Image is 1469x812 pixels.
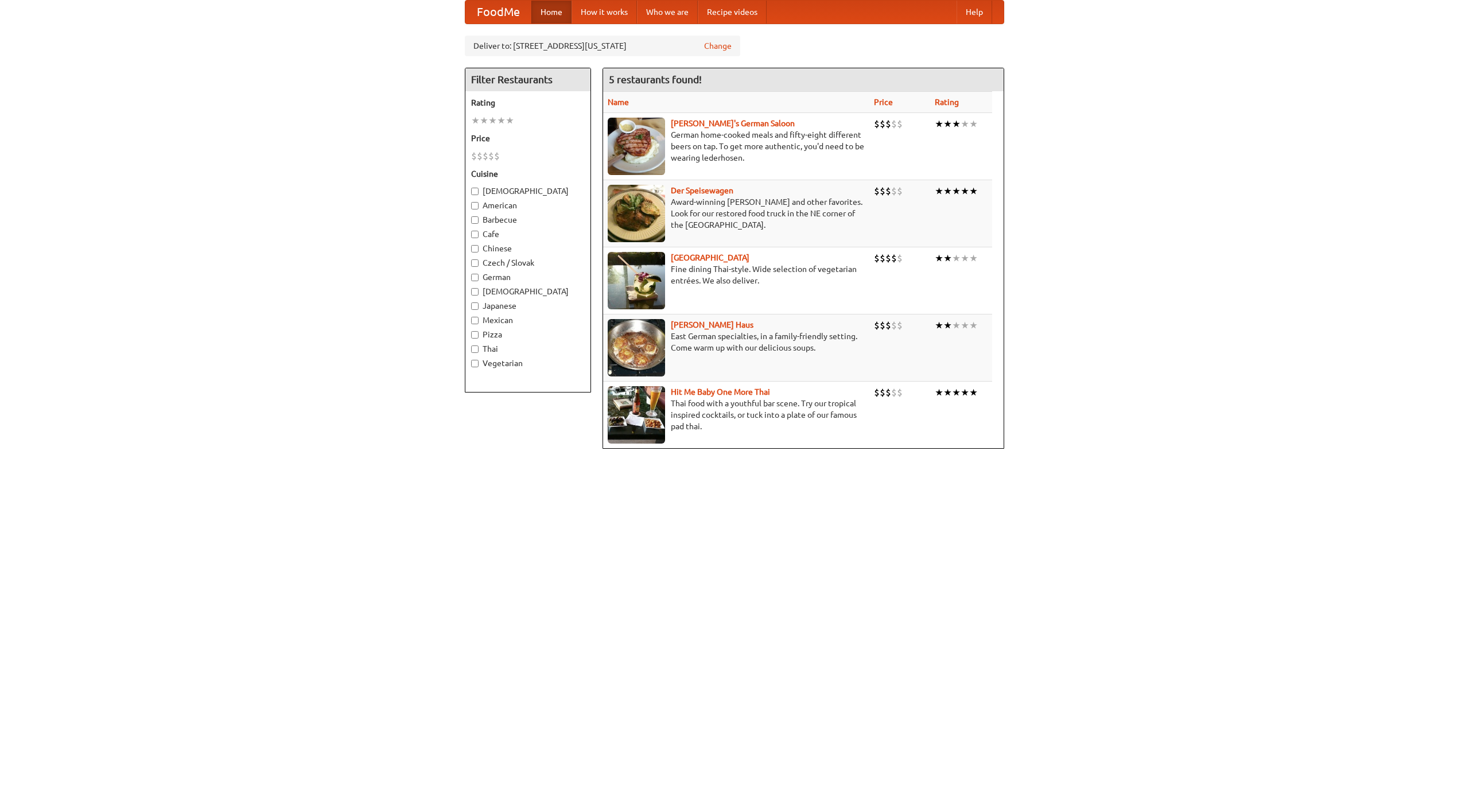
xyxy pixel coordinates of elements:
li: $ [885,386,891,399]
li: $ [880,252,885,265]
li: $ [891,185,897,197]
ng-pluralize: 5 restaurants found! [609,74,702,85]
input: [DEMOGRAPHIC_DATA] [471,188,479,195]
a: Rating [935,98,959,107]
label: American [471,200,585,211]
img: babythai.jpg [608,386,665,444]
input: [DEMOGRAPHIC_DATA] [471,288,479,296]
li: ★ [943,185,952,197]
a: [PERSON_NAME] Haus [671,320,753,329]
input: Chinese [471,245,479,252]
li: ★ [471,114,480,127]
li: $ [874,118,880,130]
li: ★ [969,319,978,332]
label: Barbecue [471,214,585,226]
li: $ [471,150,477,162]
label: Cafe [471,228,585,240]
label: [DEMOGRAPHIC_DATA] [471,286,585,297]
li: ★ [961,252,969,265]
li: $ [897,118,903,130]
img: kohlhaus.jpg [608,319,665,376]
li: $ [880,319,885,332]
label: German [471,271,585,283]
a: Home [531,1,572,24]
li: $ [885,319,891,332]
a: [GEOGRAPHIC_DATA] [671,253,749,262]
li: ★ [943,252,952,265]
li: $ [880,185,885,197]
li: ★ [969,185,978,197]
input: Cafe [471,231,479,238]
li: $ [891,386,897,399]
li: $ [897,386,903,399]
li: ★ [961,118,969,130]
li: ★ [935,319,943,332]
li: $ [880,386,885,399]
h5: Rating [471,97,585,108]
li: ★ [488,114,497,127]
li: $ [885,252,891,265]
li: ★ [961,319,969,332]
li: ★ [935,118,943,130]
b: Hit Me Baby One More Thai [671,387,770,397]
label: [DEMOGRAPHIC_DATA] [471,185,585,197]
li: ★ [943,386,952,399]
a: Name [608,98,629,107]
li: ★ [969,386,978,399]
label: Czech / Slovak [471,257,585,269]
input: Mexican [471,317,479,324]
li: ★ [943,319,952,332]
input: American [471,202,479,209]
li: $ [897,319,903,332]
a: How it works [572,1,637,24]
li: ★ [506,114,514,127]
li: $ [897,185,903,197]
p: Award-winning [PERSON_NAME] and other favorites. Look for our restored food truck in the NE corne... [608,196,865,231]
li: ★ [961,386,969,399]
li: $ [494,150,500,162]
img: speisewagen.jpg [608,185,665,242]
input: Barbecue [471,216,479,224]
li: $ [483,150,488,162]
li: $ [477,150,483,162]
h5: Cuisine [471,168,585,180]
h5: Price [471,133,585,144]
p: German home-cooked meals and fifty-eight different beers on tap. To get more authentic, you'd nee... [608,129,865,164]
li: ★ [943,118,952,130]
li: ★ [952,252,961,265]
li: $ [880,118,885,130]
li: ★ [969,118,978,130]
input: Vegetarian [471,360,479,367]
img: satay.jpg [608,252,665,309]
a: [PERSON_NAME]'s German Saloon [671,119,795,128]
li: $ [874,319,880,332]
li: ★ [497,114,506,127]
li: ★ [952,386,961,399]
div: Deliver to: [STREET_ADDRESS][US_STATE] [465,36,740,56]
li: ★ [935,386,943,399]
p: Thai food with a youthful bar scene. Try our tropical inspired cocktails, or tuck into a plate of... [608,398,865,432]
li: $ [885,118,891,130]
input: Pizza [471,331,479,339]
label: Japanese [471,300,585,312]
li: $ [885,185,891,197]
li: $ [891,118,897,130]
li: ★ [952,319,961,332]
img: esthers.jpg [608,118,665,175]
li: ★ [961,185,969,197]
a: FoodMe [465,1,531,24]
label: Vegetarian [471,358,585,369]
li: ★ [935,252,943,265]
input: German [471,274,479,281]
a: Help [957,1,992,24]
input: Thai [471,345,479,353]
li: ★ [480,114,488,127]
li: $ [874,252,880,265]
h4: Filter Restaurants [465,68,590,91]
a: Recipe videos [698,1,767,24]
p: Fine dining Thai-style. Wide selection of vegetarian entrées. We also deliver. [608,263,865,286]
label: Mexican [471,314,585,326]
li: $ [874,386,880,399]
